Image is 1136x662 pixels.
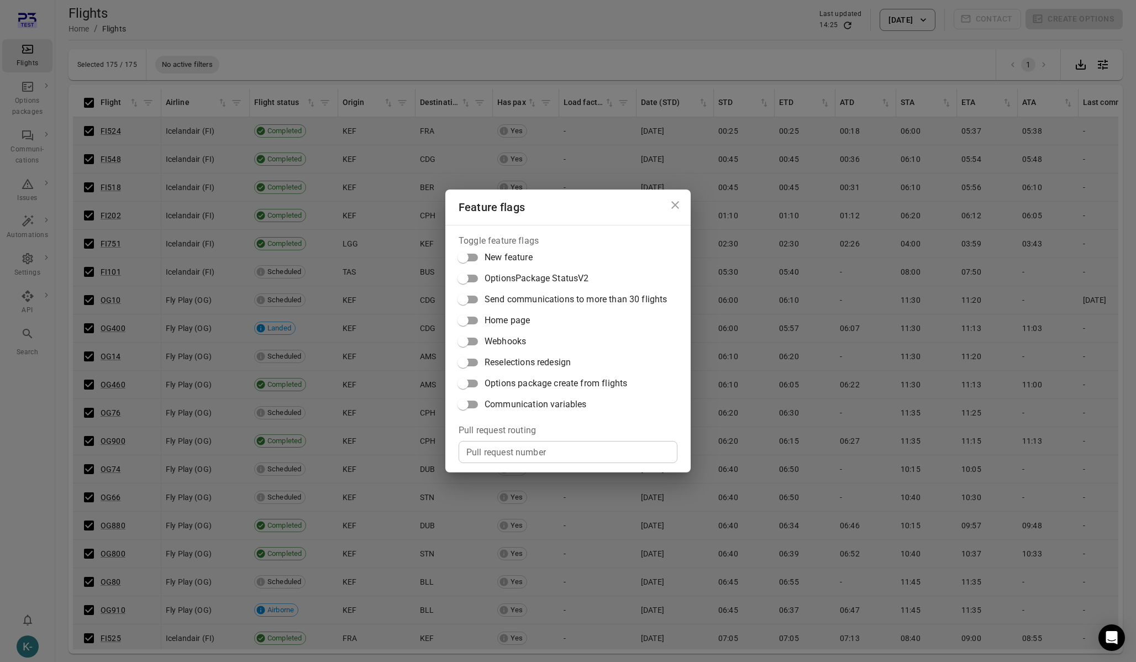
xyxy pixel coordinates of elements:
span: Send communications to more than 30 flights [485,293,667,306]
span: Reselections redesign [485,356,571,369]
legend: Pull request routing [459,424,536,437]
span: Options package create from flights [485,377,627,390]
button: Close dialog [664,194,686,216]
div: Open Intercom Messenger [1098,624,1125,651]
legend: Toggle feature flags [459,234,539,247]
span: Webhooks [485,335,526,348]
span: Home page [485,314,530,327]
span: OptionsPackage StatusV2 [485,272,588,285]
h2: Feature flags [445,190,691,225]
span: New feature [485,251,533,264]
span: Communication variables [485,398,586,411]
